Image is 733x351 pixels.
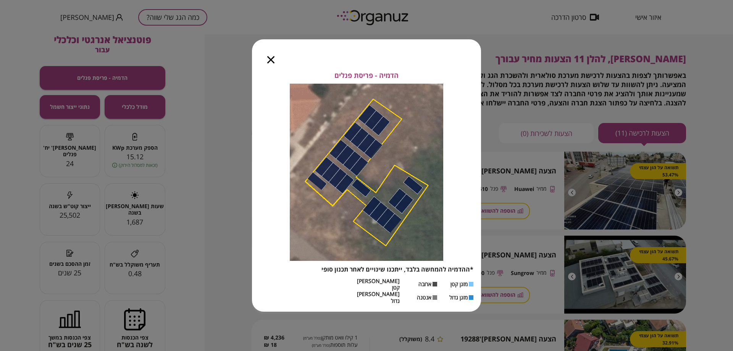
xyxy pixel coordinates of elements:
span: *ההדמיה להמחשה בלבד, ייתכנו שינויים לאחר תכנון סופי [321,265,473,273]
span: [PERSON_NAME] קטן [357,278,400,291]
span: מזגן גדול [449,294,468,301]
span: מזגן קטן [450,281,468,287]
span: ארובה [418,281,431,287]
span: אנטנה [417,294,431,301]
span: [PERSON_NAME] גדול [357,291,400,304]
img: Panels layout [290,84,443,261]
span: הדמיה - פריסת פנלים [334,71,399,80]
